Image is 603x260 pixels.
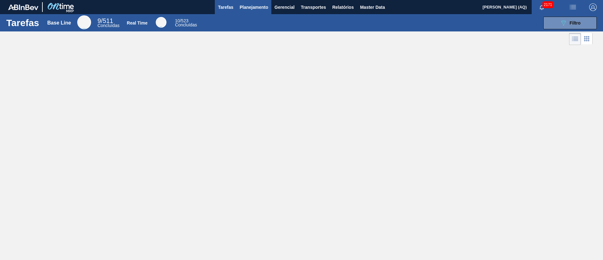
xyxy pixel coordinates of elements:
[542,1,553,8] span: 2171
[156,17,166,28] div: Real Time
[543,17,597,29] button: Filtro
[97,17,101,24] span: 9
[218,3,233,11] span: Tarefas
[589,3,597,11] img: Logout
[77,15,91,29] div: Base Line
[581,33,593,45] div: Visão em Cards
[301,3,326,11] span: Transportes
[240,3,268,11] span: Planejamento
[569,33,581,45] div: Visão em Lista
[97,17,113,24] span: / 511
[97,23,119,28] span: Concluídas
[175,19,197,27] div: Real Time
[127,20,148,25] div: Real Time
[8,4,38,10] img: TNhmsLtSVTkK8tSr43FrP2fwEKptu5GPRR3wAAAABJRU5ErkJggg==
[175,18,188,23] span: / 523
[175,18,180,23] span: 10
[97,18,119,28] div: Base Line
[360,3,385,11] span: Master Data
[332,3,354,11] span: Relatórios
[532,3,552,12] button: Notificações
[175,22,197,27] span: Concluídas
[569,3,577,11] img: userActions
[570,20,581,25] span: Filtro
[6,19,39,26] h1: Tarefas
[47,20,71,26] div: Base Line
[274,3,295,11] span: Gerencial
